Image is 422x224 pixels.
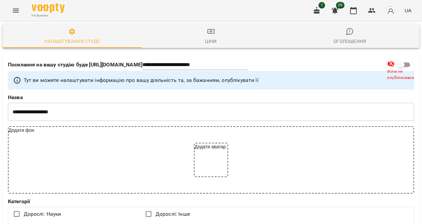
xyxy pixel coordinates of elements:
[386,6,395,15] img: avatar_s.png
[8,199,414,204] label: Категорії
[8,61,142,69] p: Посилання на вашу студію буде [URL][DOMAIN_NAME]
[8,3,24,19] button: Menu
[205,37,217,45] div: Ціни
[44,37,100,45] div: Налаштування студії
[405,7,411,14] span: UA
[318,2,325,9] span: 1
[156,210,190,218] span: Дорослі: Інше
[387,68,420,81] span: Філія не опублікована
[24,210,61,218] span: Дорослі: Науки
[334,37,366,45] div: Оголошення
[336,2,345,9] span: 29
[32,14,65,18] span: For Business
[402,4,414,17] button: UA
[32,3,65,13] img: Voopty Logo
[195,143,227,176] div: Додати аватар
[8,95,414,100] label: Назва
[24,76,258,84] p: Тут ви можете налаштувати інформацію про вашу діяльність та, за бажанням, опублікувати її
